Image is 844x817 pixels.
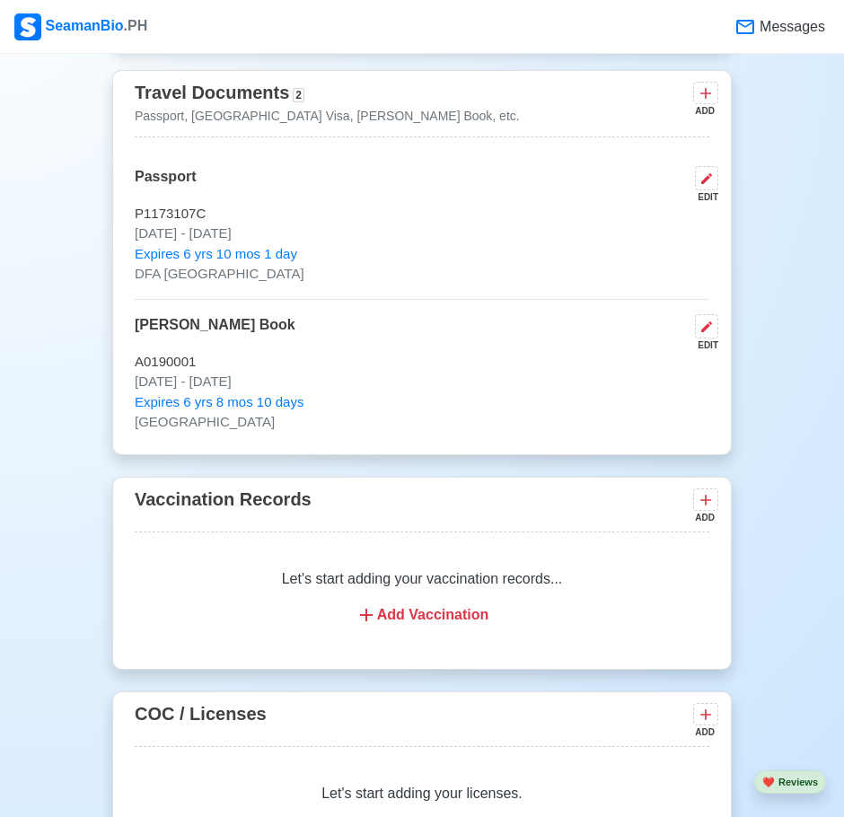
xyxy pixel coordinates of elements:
[14,13,41,40] img: Logo
[688,338,718,352] div: EDIT
[135,352,709,373] p: A0190001
[135,166,196,204] p: Passport
[135,204,709,224] p: P1173107C
[693,725,715,739] div: ADD
[754,770,826,795] button: heartReviews
[135,224,709,244] p: [DATE] - [DATE]
[135,392,303,413] span: Expires 6 yrs 8 mos 10 days
[135,547,709,647] div: Let's start adding your vaccination records...
[156,604,688,626] div: Add Vaccination
[688,190,718,204] div: EDIT
[135,244,297,265] span: Expires 6 yrs 10 mos 1 day
[693,104,715,118] div: ADD
[693,511,715,524] div: ADD
[14,13,147,40] div: SeamanBio
[762,777,775,787] span: heart
[135,412,709,433] p: [GEOGRAPHIC_DATA]
[135,314,295,352] p: [PERSON_NAME] Book
[756,16,825,38] span: Messages
[135,107,520,126] p: Passport, [GEOGRAPHIC_DATA] Visa, [PERSON_NAME] Book, etc.
[293,88,304,102] span: 2
[156,783,688,804] p: Let's start adding your licenses.
[124,18,148,33] span: .PH
[135,489,312,509] span: Vaccination Records
[135,83,289,102] span: Travel Documents
[135,372,709,392] p: [DATE] - [DATE]
[135,704,267,724] span: COC / Licenses
[135,264,709,285] p: DFA [GEOGRAPHIC_DATA]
